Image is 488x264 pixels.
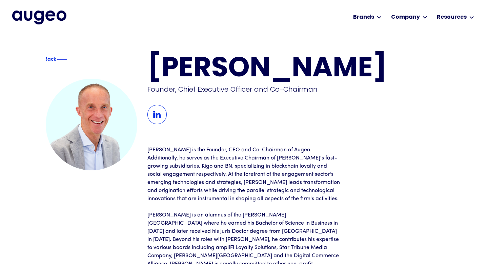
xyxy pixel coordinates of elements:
[353,13,374,21] div: Brands
[12,11,66,24] a: home
[147,84,343,94] div: Founder, Chief Executive Officer and Co-Chairman
[147,56,442,83] h1: [PERSON_NAME]
[46,56,75,63] a: Blue text arrowBackBlue decorative line
[147,146,341,203] p: [PERSON_NAME] is the Founder, CEO and Co-Chairman of Augeo. Additionally, he serves as the Execut...
[391,13,420,21] div: Company
[147,203,341,211] p: ‍
[147,105,167,124] img: LinkedIn Icon
[44,54,56,62] div: Back
[437,13,467,21] div: Resources
[12,11,66,24] img: Augeo's full logo in midnight blue.
[57,55,67,63] img: Blue decorative line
